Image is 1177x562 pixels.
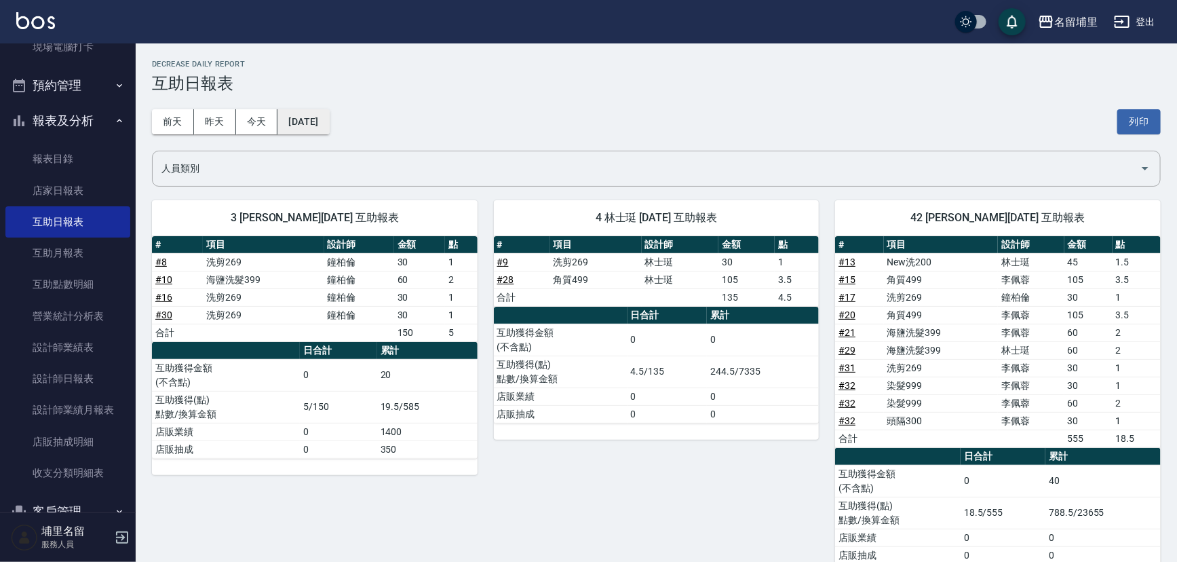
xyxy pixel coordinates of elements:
a: #10 [155,274,172,285]
td: 30 [394,288,445,306]
td: 135 [718,288,775,306]
button: 客戶管理 [5,494,130,529]
td: 30 [1064,412,1113,430]
td: 李佩蓉 [998,271,1064,288]
td: 林士珽 [998,253,1064,271]
td: 洗剪269 [203,306,324,324]
p: 服務人員 [41,538,111,550]
td: 鐘柏倫 [324,306,394,324]
a: #15 [838,274,855,285]
td: 1400 [377,423,478,441]
td: 0 [961,529,1045,546]
td: 555 [1064,430,1113,447]
a: #21 [838,327,855,338]
td: 60 [394,271,445,288]
th: # [835,236,883,254]
a: 設計師日報表 [5,363,130,394]
td: 鐘柏倫 [324,271,394,288]
td: 角質499 [884,306,999,324]
td: 0 [707,324,819,356]
td: 染髮999 [884,394,999,412]
td: 60 [1064,394,1113,412]
td: 150 [394,324,445,341]
td: 350 [377,441,478,458]
td: 30 [1064,377,1113,394]
td: 店販抽成 [152,441,300,458]
td: 20 [377,359,478,391]
td: 海鹽洗髮399 [203,271,324,288]
td: 1 [775,253,819,271]
td: 1 [445,288,478,306]
a: #9 [497,257,509,267]
img: Person [11,524,38,551]
th: 設計師 [324,236,394,254]
td: 60 [1064,341,1113,359]
td: 30 [1064,288,1113,306]
button: 名留埔里 [1033,8,1103,36]
td: 19.5/585 [377,391,478,423]
td: 5 [445,324,478,341]
td: 海鹽洗髮399 [884,324,999,341]
a: 現場電腦打卡 [5,31,130,62]
th: 項目 [884,236,999,254]
td: 45 [1064,253,1113,271]
td: 0 [707,405,819,423]
button: 預約管理 [5,68,130,103]
td: 0 [961,465,1045,497]
th: 金額 [1064,236,1113,254]
td: 0 [300,423,377,441]
td: 0 [300,441,377,458]
button: 列印 [1117,109,1161,134]
a: #28 [497,274,514,285]
button: 登出 [1108,10,1161,35]
td: 李佩蓉 [998,324,1064,341]
th: 設計師 [642,236,718,254]
td: 互助獲得金額 (不含點) [494,324,628,356]
td: 788.5/23655 [1045,497,1161,529]
td: 洗剪269 [203,253,324,271]
a: 互助月報表 [5,238,130,269]
button: 報表及分析 [5,103,130,138]
td: 李佩蓉 [998,377,1064,394]
a: #32 [838,398,855,409]
th: 累計 [377,342,478,360]
a: 報表目錄 [5,143,130,174]
button: 昨天 [194,109,236,134]
a: 店家日報表 [5,175,130,206]
td: 2 [1113,324,1161,341]
td: 1 [445,306,478,324]
td: 合計 [494,288,550,306]
td: 互助獲得金額 (不含點) [152,359,300,391]
td: 鐘柏倫 [324,253,394,271]
td: 30 [718,253,775,271]
td: 洗剪269 [884,288,999,306]
td: 互助獲得(點) 點數/換算金額 [494,356,628,388]
a: 店販抽成明細 [5,426,130,457]
h3: 互助日報表 [152,74,1161,93]
a: #32 [838,380,855,391]
td: 3.5 [1113,306,1161,324]
th: 日合計 [300,342,377,360]
td: 1 [1113,359,1161,377]
a: #20 [838,310,855,320]
td: 2 [1113,341,1161,359]
button: save [999,8,1026,35]
th: 金額 [394,236,445,254]
td: 60 [1064,324,1113,341]
td: 0 [707,388,819,405]
td: 染髮999 [884,377,999,394]
a: #13 [838,257,855,267]
td: 洗剪269 [884,359,999,377]
td: 角質499 [884,271,999,288]
td: New洗200 [884,253,999,271]
a: #8 [155,257,167,267]
a: 設計師業績月報表 [5,394,130,426]
td: 5/150 [300,391,377,423]
td: 店販抽成 [494,405,628,423]
h5: 埔里名留 [41,525,111,538]
th: 項目 [203,236,324,254]
span: 3 [PERSON_NAME][DATE] 互助報表 [168,211,461,225]
td: 林士珽 [642,271,718,288]
td: 鐘柏倫 [324,288,394,306]
td: 105 [1064,271,1113,288]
